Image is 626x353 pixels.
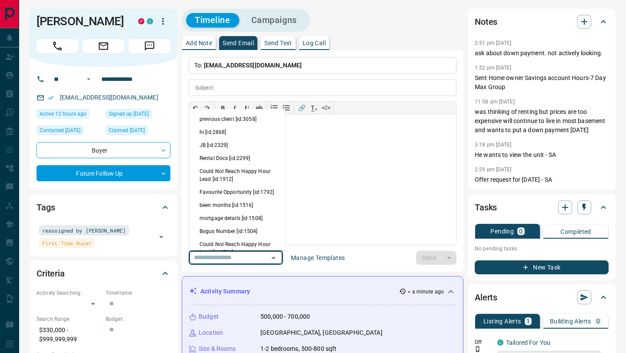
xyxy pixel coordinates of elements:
p: Search Range: [37,315,101,323]
li: Could Not Reach Happy Hour Lead [id:1501] [189,238,285,259]
p: To: [189,57,456,74]
p: Budget: [106,315,170,323]
s: ab [256,104,263,111]
span: Signed up [DATE] [109,110,149,118]
button: Timeline [186,13,239,27]
p: Send Text [264,40,292,46]
p: He wants to view the unit - SA [475,150,609,160]
p: Actively Searching: [37,289,101,297]
a: Tailored For You [506,339,550,346]
p: 2:29 pm [DATE] [475,167,512,173]
button: Close [267,252,280,264]
p: 1:52 pm [DATE] [475,65,512,71]
p: Send Email [223,40,254,46]
li: Could Not Reach Happy Hour Lead [id:1912] [189,165,285,186]
p: Add Note [186,40,212,46]
p: 2:51 pm [DATE] [475,40,512,46]
p: 1 [526,318,530,324]
button: 𝐔 [241,102,253,114]
button: ↷ [201,102,213,114]
p: Offer request for [DATE] - SA [475,175,609,184]
span: Active 12 hours ago [40,110,87,118]
p: Activity Summary [200,287,250,296]
div: Criteria [37,263,170,284]
div: Tue Apr 30 2024 [106,126,170,138]
p: Building Alerts [550,318,591,324]
li: previous client [id:3058] [189,113,285,126]
div: Mon May 13 2019 [106,109,170,121]
p: Subject: [195,84,214,92]
button: T̲ₓ [308,102,320,114]
p: Sent Home owner Savings account Hours-7 Day Max Group [475,73,609,92]
p: Pending [490,228,514,234]
h2: Tags [37,200,55,214]
div: Alerts [475,287,609,308]
button: </> [320,102,332,114]
p: was thinking of renting but prices are too expensive will continue to live in most basement and w... [475,107,609,135]
div: Notes [475,11,609,32]
h2: Tasks [475,200,497,214]
div: Tue Mar 18 2025 [37,126,101,138]
li: been months [id:1516] [189,199,285,212]
button: ab [253,102,265,114]
span: First Time Buyer [42,239,92,247]
p: 0 [519,228,523,234]
li: Favourite Opportunity [id:1792] [189,186,285,199]
div: Tags [37,197,170,218]
p: Completed [560,229,591,235]
h2: Alerts [475,290,497,304]
div: Future Follow Up [37,165,170,181]
button: ↶ [189,102,201,114]
button: 𝑰 [229,102,241,114]
p: Budget [199,312,219,321]
p: ask about down payment. not actively looking. [475,49,609,58]
p: Off [475,338,492,346]
div: condos.ca [147,18,153,24]
h2: Notes [475,15,497,29]
p: 0 [596,318,600,324]
div: Mon Aug 18 2025 [37,109,101,121]
button: Numbered list [268,102,280,114]
a: [EMAIL_ADDRESS][DOMAIN_NAME] [60,94,158,101]
div: condos.ca [497,340,503,346]
li: Bogus Number [id:1504] [189,225,285,238]
div: property.ca [138,18,144,24]
span: Email [83,39,124,53]
span: Contacted [DATE] [40,126,80,135]
p: Timeframe: [106,289,170,297]
button: Manage Templates [286,251,350,265]
h2: Criteria [37,266,65,280]
h1: [PERSON_NAME] [37,14,125,28]
span: Message [129,39,170,53]
button: 𝐁 [216,102,229,114]
button: Campaigns [243,13,306,27]
p: < a minute ago [408,288,444,296]
p: Log Call [303,40,326,46]
span: Call [37,39,78,53]
span: Claimed [DATE] [109,126,145,135]
button: 🔗 [296,102,308,114]
button: New Task [475,260,609,274]
span: 𝐔 [245,104,249,111]
button: Open [83,74,94,84]
div: Tasks [475,197,609,218]
div: Buyer [37,142,170,158]
div: Activity Summary< a minute ago [189,283,456,300]
svg: Push Notification Only [475,346,481,352]
p: 11:58 am [DATE] [475,99,515,105]
p: $330,000 - $999,999,999 [37,323,101,346]
button: Open [155,231,167,243]
span: [EMAIL_ADDRESS][DOMAIN_NAME] [204,62,302,69]
button: Bullet list [280,102,293,114]
div: split button [416,251,456,265]
p: Location [199,328,223,337]
svg: Email Verified [48,95,54,101]
li: JB [id:2329] [189,139,285,152]
li: mortgage details [id:1508] [189,212,285,225]
p: Listing Alerts [483,318,521,324]
li: Rental Docs [id:2299] [189,152,285,165]
p: 500,000 - 700,000 [260,312,310,321]
p: 3:18 pm [DATE] [475,142,512,148]
p: [GEOGRAPHIC_DATA], [GEOGRAPHIC_DATA] [260,328,383,337]
span: reassigned by [PERSON_NAME] [42,226,126,235]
